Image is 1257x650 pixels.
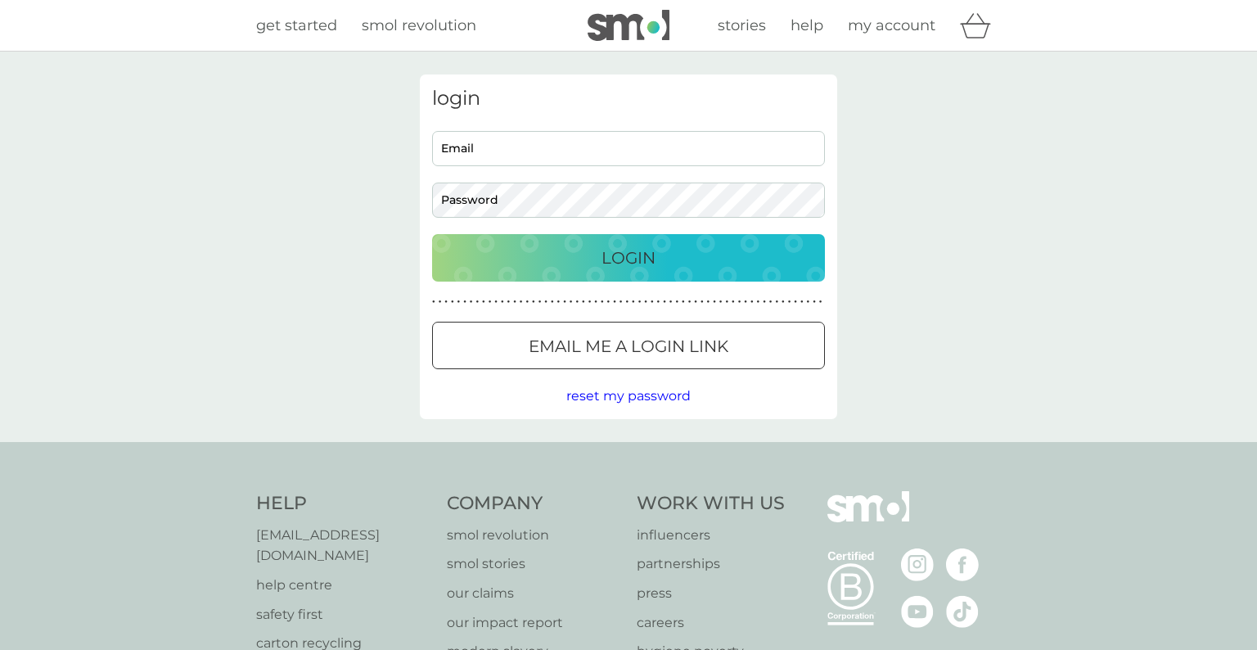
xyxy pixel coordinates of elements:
[432,87,825,111] h3: login
[750,298,754,306] p: ●
[848,14,935,38] a: my account
[601,298,604,306] p: ●
[529,333,728,359] p: Email me a login link
[557,298,561,306] p: ●
[607,298,610,306] p: ●
[613,298,616,306] p: ●
[694,298,697,306] p: ●
[447,612,621,634] a: our impact report
[432,322,825,369] button: Email me a login link
[718,16,766,34] span: stories
[482,298,485,306] p: ●
[362,16,476,34] span: smol revolution
[738,298,741,306] p: ●
[663,298,666,306] p: ●
[688,298,692,306] p: ●
[669,298,673,306] p: ●
[744,298,747,306] p: ●
[848,16,935,34] span: my account
[566,388,691,404] span: reset my password
[563,298,566,306] p: ●
[470,298,473,306] p: ●
[718,14,766,38] a: stories
[256,604,430,625] a: safety first
[451,298,454,306] p: ●
[800,298,804,306] p: ●
[447,553,621,575] a: smol stories
[637,525,785,546] a: influencers
[637,583,785,604] a: press
[757,298,760,306] p: ●
[447,583,621,604] a: our claims
[769,298,773,306] p: ●
[651,298,654,306] p: ●
[532,298,535,306] p: ●
[544,298,547,306] p: ●
[588,298,592,306] p: ●
[625,298,628,306] p: ●
[701,298,704,306] p: ●
[575,298,579,306] p: ●
[807,298,810,306] p: ●
[632,298,635,306] p: ●
[827,491,909,547] img: smol
[444,298,448,306] p: ●
[960,9,1001,42] div: basket
[489,298,492,306] p: ●
[791,16,823,34] span: help
[551,298,554,306] p: ●
[791,14,823,38] a: help
[637,553,785,575] a: partnerships
[432,234,825,282] button: Login
[525,298,529,306] p: ●
[588,10,669,41] img: smol
[713,298,716,306] p: ●
[538,298,542,306] p: ●
[494,298,498,306] p: ●
[507,298,511,306] p: ●
[637,491,785,517] h4: Work With Us
[794,298,797,306] p: ●
[657,298,660,306] p: ●
[775,298,778,306] p: ●
[582,298,585,306] p: ●
[675,298,678,306] p: ●
[732,298,735,306] p: ●
[682,298,685,306] p: ●
[475,298,479,306] p: ●
[819,298,822,306] p: ●
[570,298,573,306] p: ●
[566,386,691,407] button: reset my password
[725,298,728,306] p: ●
[457,298,461,306] p: ●
[362,14,476,38] a: smol revolution
[644,298,647,306] p: ●
[256,575,430,596] a: help centre
[594,298,597,306] p: ●
[707,298,710,306] p: ●
[946,548,979,581] img: visit the smol Facebook page
[256,525,430,566] a: [EMAIL_ADDRESS][DOMAIN_NAME]
[813,298,816,306] p: ●
[719,298,723,306] p: ●
[638,298,642,306] p: ●
[256,491,430,517] h4: Help
[782,298,785,306] p: ●
[256,16,337,34] span: get started
[432,298,435,306] p: ●
[601,245,656,271] p: Login
[520,298,523,306] p: ●
[763,298,766,306] p: ●
[513,298,516,306] p: ●
[256,14,337,38] a: get started
[447,525,621,546] a: smol revolution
